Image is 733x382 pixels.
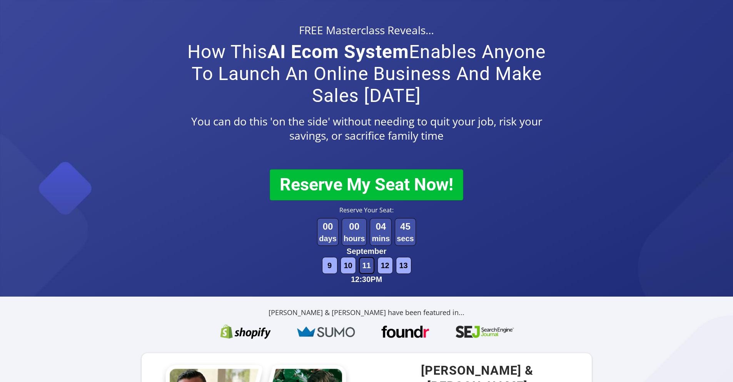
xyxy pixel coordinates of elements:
[396,257,411,274] div: 13
[347,246,386,257] div: September
[177,114,556,142] div: You can do this 'on the side' without needing to quit your job, risk your savings, or sacrifice f...
[359,257,374,274] div: 11
[322,257,337,274] div: 9
[372,233,390,244] div: mins
[319,233,337,244] div: days
[177,37,556,110] div: How This Enables Anyone To Launch An Online Business And Make Sales [DATE]
[230,206,503,214] div: Reserve Your Seat:
[319,220,337,233] div: 00
[397,233,414,244] div: secs
[344,233,365,244] div: hours
[270,169,463,200] button: Reserve My Seat Now!
[397,220,414,233] div: 45
[341,257,356,274] div: 10
[351,274,382,285] div: 12:30PM
[377,257,393,274] div: 12
[344,220,365,233] div: 00
[372,220,390,233] div: 04
[155,308,578,317] div: [PERSON_NAME] & [PERSON_NAME] have been featured in...
[267,41,409,63] b: AI Ecom System
[177,23,556,37] div: FREE Masterclass Reveals…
